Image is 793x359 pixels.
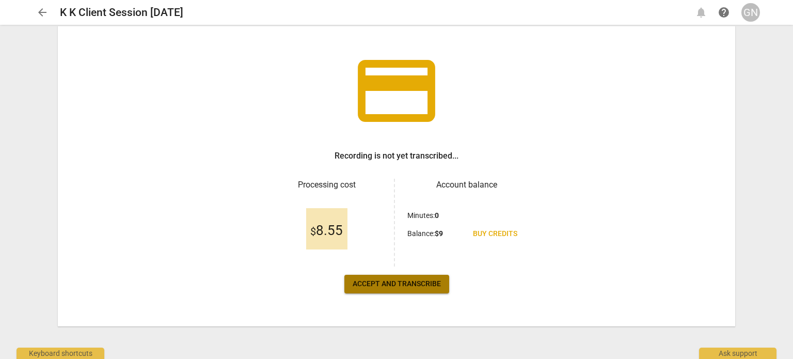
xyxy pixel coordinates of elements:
a: Help [715,3,733,22]
span: Buy credits [473,229,517,239]
div: Keyboard shortcuts [17,348,104,359]
h3: Recording is not yet transcribed... [335,150,458,162]
div: Ask support [699,348,776,359]
a: Buy credits [465,225,526,243]
h2: K K Client Session [DATE] [60,6,183,19]
h3: Account balance [407,179,526,191]
span: help [718,6,730,19]
button: GN [741,3,760,22]
p: Balance : [407,228,443,239]
h3: Processing cost [267,179,386,191]
p: Minutes : [407,210,439,221]
span: Accept and transcribe [353,279,441,289]
span: credit_card [350,44,443,137]
span: $ [310,225,316,238]
span: arrow_back [36,6,49,19]
span: 8.55 [310,223,343,239]
b: 0 [435,211,439,220]
b: $ 9 [435,229,443,238]
button: Accept and transcribe [344,275,449,293]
